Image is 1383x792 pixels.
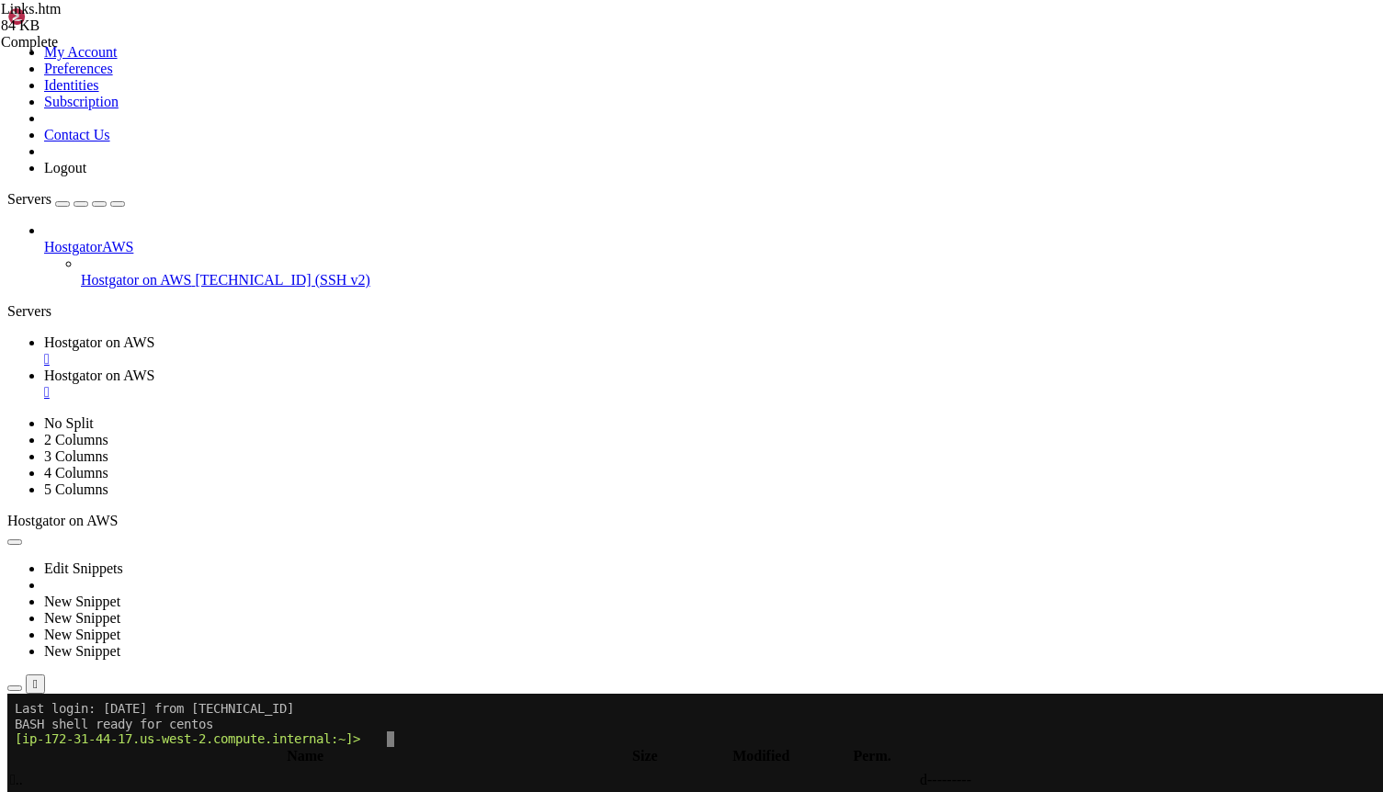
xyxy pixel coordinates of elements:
div: Complete [1,34,185,51]
div: 84 KB [1,17,185,34]
x-row: Last login: [DATE] from [TECHNICAL_ID] [7,7,1143,23]
span: [ip-172-31-44-17.us-west-2.compute.internal:~]> [7,38,353,52]
span: Links.htm [1,1,185,34]
div: (48, 2) [380,38,387,53]
span: Links.htm [1,1,61,17]
x-row: BASH shell ready for centos [7,23,1143,39]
